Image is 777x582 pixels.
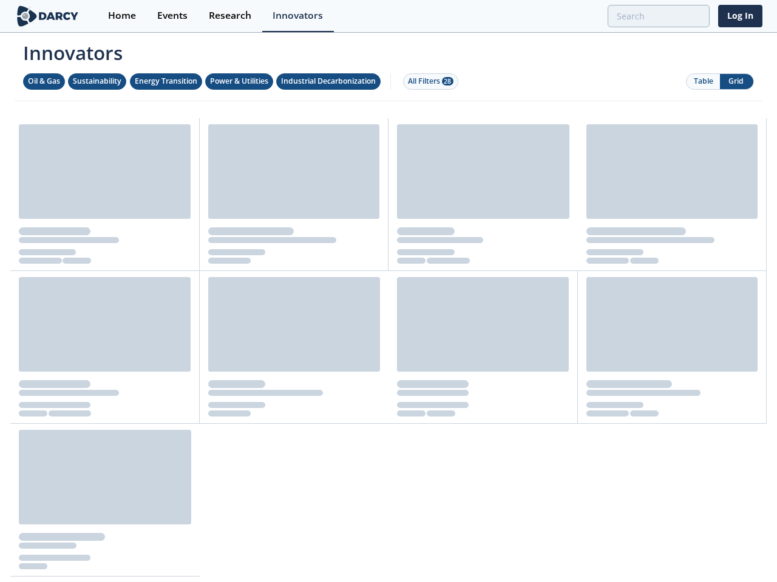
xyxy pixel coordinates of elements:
[210,76,268,87] div: Power & Utilities
[408,76,453,87] div: All Filters
[108,11,136,21] div: Home
[281,76,376,87] div: Industrial Decarbonization
[157,11,188,21] div: Events
[608,5,710,27] input: Advanced Search
[276,73,381,90] button: Industrial Decarbonization
[15,5,81,27] img: logo-wide.svg
[687,74,720,89] button: Table
[23,73,65,90] button: Oil & Gas
[403,73,458,90] button: All Filters 28
[15,34,762,67] span: Innovators
[209,11,251,21] div: Research
[720,74,753,89] button: Grid
[442,77,453,85] span: 28
[205,73,273,90] button: Power & Utilities
[273,11,323,21] div: Innovators
[73,76,121,87] div: Sustainability
[28,76,60,87] div: Oil & Gas
[68,73,126,90] button: Sustainability
[718,5,762,27] a: Log In
[135,76,197,87] div: Energy Transition
[130,73,202,90] button: Energy Transition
